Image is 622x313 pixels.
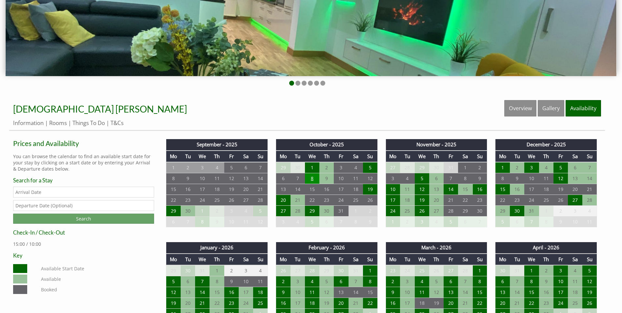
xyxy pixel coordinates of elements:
[510,265,524,276] td: 31
[181,276,195,287] td: 6
[400,206,414,217] td: 25
[181,151,195,162] th: Tu
[276,173,290,184] td: 6
[49,119,67,127] a: Rooms
[386,151,400,162] th: Mo
[495,173,510,184] td: 8
[473,206,487,217] td: 30
[210,151,224,162] th: Th
[13,103,187,115] span: [DEMOGRAPHIC_DATA] [PERSON_NAME]
[334,151,348,162] th: Fr
[415,151,429,162] th: We
[510,254,524,265] th: Tu
[239,265,253,276] td: 3
[334,195,348,206] td: 24
[13,241,154,247] p: 15:00 / 10:00
[386,254,400,265] th: Mo
[166,254,181,265] th: Mo
[495,151,510,162] th: Mo
[363,184,377,195] td: 19
[363,265,377,276] td: 1
[166,173,181,184] td: 8
[582,206,597,217] td: 4
[224,151,239,162] th: Fr
[568,206,582,217] td: 3
[415,217,429,227] td: 3
[195,162,210,173] td: 3
[510,217,524,227] td: 6
[305,151,319,162] th: We
[210,265,224,276] td: 1
[568,195,582,206] td: 27
[510,184,524,195] td: 16
[13,200,154,211] input: Departure Date (Optional)
[568,217,582,227] td: 10
[239,162,253,173] td: 6
[253,184,268,195] td: 21
[166,151,181,162] th: Mo
[538,100,564,116] a: Gallery
[239,254,253,265] th: Sa
[510,195,524,206] td: 23
[539,173,553,184] td: 11
[458,173,472,184] td: 8
[524,206,539,217] td: 31
[276,162,290,173] td: 29
[224,195,239,206] td: 26
[568,265,582,276] td: 4
[13,119,44,127] a: Information
[510,162,524,173] td: 2
[181,217,195,227] td: 7
[458,184,472,195] td: 15
[568,254,582,265] th: Sa
[386,206,400,217] td: 24
[444,265,458,276] td: 27
[415,206,429,217] td: 26
[110,119,124,127] a: T&Cs
[415,276,429,287] td: 4
[210,162,224,173] td: 4
[444,217,458,227] td: 5
[210,217,224,227] td: 9
[253,265,268,276] td: 4
[334,254,348,265] th: Fr
[349,217,363,227] td: 8
[473,151,487,162] th: Su
[319,162,334,173] td: 2
[495,217,510,227] td: 5
[386,242,487,253] th: March - 2026
[224,254,239,265] th: Fr
[553,195,568,206] td: 26
[553,184,568,195] td: 19
[386,217,400,227] td: 1
[444,254,458,265] th: Fr
[429,184,444,195] td: 13
[319,206,334,217] td: 30
[504,100,536,116] a: Overview
[582,162,597,173] td: 7
[524,151,539,162] th: We
[334,173,348,184] td: 10
[276,276,290,287] td: 2
[400,265,414,276] td: 24
[510,173,524,184] td: 9
[166,139,268,150] th: September - 2025
[524,254,539,265] th: We
[429,265,444,276] td: 26
[319,184,334,195] td: 16
[444,162,458,173] td: 31
[582,151,597,162] th: Su
[568,151,582,162] th: Sa
[166,217,181,227] td: 6
[568,162,582,173] td: 6
[319,217,334,227] td: 6
[553,151,568,162] th: Fr
[495,184,510,195] td: 15
[224,276,239,287] td: 9
[473,254,487,265] th: Su
[349,173,363,184] td: 11
[305,206,319,217] td: 29
[349,276,363,287] td: 7
[539,206,553,217] td: 1
[319,173,334,184] td: 9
